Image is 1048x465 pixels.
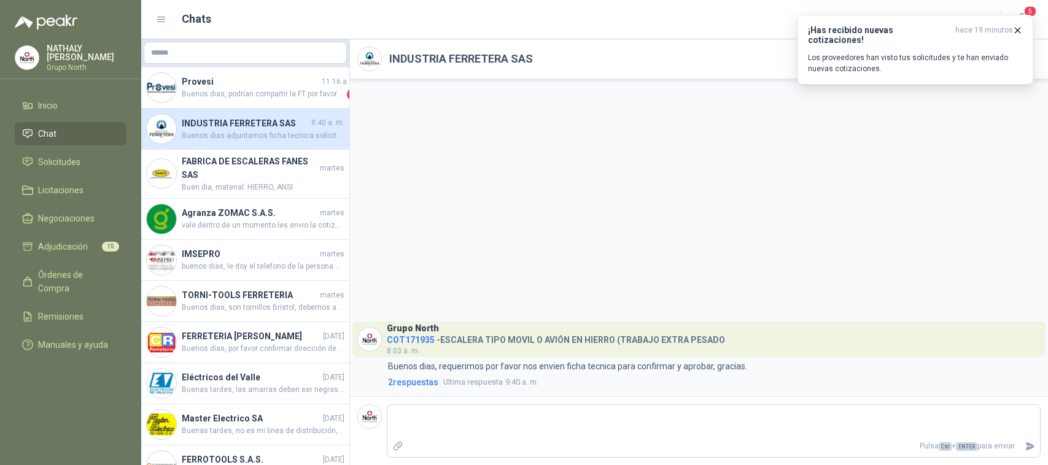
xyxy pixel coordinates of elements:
[182,155,317,182] h4: FABRICA DE ESCALERAS FANES SAS
[38,268,115,295] span: Órdenes de Compra
[182,182,344,193] span: Buen dia, material: HIERRO, ANSI
[358,47,381,71] img: Company Logo
[1023,6,1037,17] span: 5
[182,343,344,355] span: Buenos días, por favor confirmar dirección de entrega. El mensajero fue a entregar en [GEOGRAPHIC...
[443,376,503,388] span: Ultima respuesta
[808,52,1023,74] p: Los proveedores han visto tus solicitudes y te han enviado nuevas cotizaciones.
[147,369,176,398] img: Company Logo
[182,130,344,142] span: Buenos dias adjuntamos ficha tecnica solicitada
[182,220,344,231] span: vale dentro de un momento les envio la cotización
[387,335,435,345] span: COT171935
[141,150,349,199] a: Company LogoFABRICA DE ESCALERAS FANES SASmartesBuen dia, material: HIERRO, ANSI
[182,88,344,101] span: Buenos dias, podrían compartir la FT por favor y la talla de los guantes. Gracias .
[320,207,344,219] span: martes
[1020,436,1040,457] button: Enviar
[182,302,344,313] span: Buenos dias, son tornillos Bristol, debemos actualizar la descripcion. quedo atenta a la cotizacion.
[147,410,176,439] img: Company Logo
[387,436,408,457] label: Adjuntar archivos
[182,412,320,425] h4: Master Electrico SA
[15,122,126,145] a: Chat
[15,333,126,356] a: Manuales y ayuda
[347,88,359,101] span: 1
[389,50,533,67] h2: INDUSTRIA FERRETERA SAS
[147,245,176,275] img: Company Logo
[102,242,119,252] span: 15
[388,359,747,373] p: Buenos dias, requerimos por favor nos envien ficha tecnica para confirmar y aprobar, gracias.
[38,127,56,140] span: Chat
[320,163,344,174] span: martes
[141,322,349,363] a: Company LogoFERRETERIA [PERSON_NAME][DATE]Buenos días, por favor confirmar dirección de entrega. ...
[320,248,344,260] span: martes
[808,25,950,45] h3: ¡Has recibido nuevas cotizaciones!
[358,328,381,351] img: Company Logo
[15,235,126,258] a: Adjudicación15
[141,363,349,404] a: Company LogoEléctricos del Valle[DATE]Buenas tardes, las amarras deben ser negras, por favor conf...
[182,371,320,384] h4: Eléctricos del Valle
[798,15,1033,85] button: ¡Has recibido nuevas cotizaciones!hace 19 minutos Los proveedores han visto tus solicitudes y te ...
[182,425,344,437] span: Buenas tardes, no es mi linea de distribución, gracias por invitarme a cotizar
[15,150,126,174] a: Solicitudes
[141,109,349,150] a: Company LogoINDUSTRIA FERRETERA SAS9:40 a. m.Buenos dias adjuntamos ficha tecnica solicitada
[47,64,126,71] p: Grupo North
[182,247,317,261] h4: IMSEPRO
[38,240,88,253] span: Adjudicación
[15,305,126,328] a: Remisiones
[141,199,349,240] a: Company LogoAgranza ZOMAC S.A.S.martesvale dentro de un momento les envio la cotización
[182,288,317,302] h4: TORNI-TOOLS FERRETERIA
[147,286,176,316] img: Company Logo
[388,375,438,389] span: 2 respuesta s
[47,44,126,61] p: NATHALY [PERSON_NAME]
[182,329,320,343] h4: FERRETERIA [PERSON_NAME]
[147,114,176,144] img: Company Logo
[323,331,344,342] span: [DATE]
[147,159,176,188] img: Company Logo
[323,413,344,425] span: [DATE]
[147,328,176,357] img: Company Logo
[1011,9,1033,31] button: 5
[182,384,344,396] span: Buenas tardes, las amarras deben ser negras, por favor confirmar que la entrega sea de este color...
[182,117,309,130] h4: INDUSTRIA FERRETERA SAS
[147,73,176,102] img: Company Logo
[939,442,952,451] span: Ctrl
[387,325,439,332] h3: Grupo North
[182,206,317,220] h4: Agranza ZOMAC S.A.S.
[147,204,176,234] img: Company Logo
[956,442,977,451] span: ENTER
[311,117,344,129] span: 9:40 a. m.
[15,179,126,202] a: Licitaciones
[38,212,95,225] span: Negociaciones
[38,155,80,169] span: Solicitudes
[358,405,381,428] img: Company Logo
[15,94,126,117] a: Inicio
[15,15,77,29] img: Logo peakr
[38,310,83,323] span: Remisiones
[387,332,725,344] h4: - ESCALERA TIPO MOVIL O AVIÓN EN HIERRO (TRABAJO EXTRA PESADO
[322,76,359,88] span: 11:16 a. m.
[182,261,344,272] span: buenos dias, le doy el telefono de la persona de SSA para que nos puedas visitar y cotizar. [PERS...
[182,10,211,28] h1: Chats
[323,372,344,383] span: [DATE]
[15,46,39,69] img: Company Logo
[38,183,83,197] span: Licitaciones
[320,290,344,301] span: martes
[408,436,1020,457] p: Pulsa + para enviar
[15,263,126,300] a: Órdenes de Compra
[38,99,58,112] span: Inicio
[141,240,349,281] a: Company LogoIMSEPROmartesbuenos dias, le doy el telefono de la persona de SSA para que nos puedas...
[38,338,108,352] span: Manuales y ayuda
[955,25,1013,45] span: hace 19 minutos
[141,281,349,322] a: Company LogoTORNI-TOOLS FERRETERIAmartesBuenos dias, son tornillos Bristol, debemos actualizar la...
[141,67,349,109] a: Company LogoProvesi11:16 a. m.Buenos dias, podrían compartir la FT por favor y la talla de los gu...
[386,375,1041,389] a: 2respuestasUltima respuesta9:40 a. m.
[443,376,538,388] span: 9:40 a. m.
[15,207,126,230] a: Negociaciones
[141,404,349,445] a: Company LogoMaster Electrico SA[DATE]Buenas tardes, no es mi linea de distribución, gracias por i...
[387,347,420,355] span: 8:03 a. m.
[182,75,319,88] h4: Provesi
